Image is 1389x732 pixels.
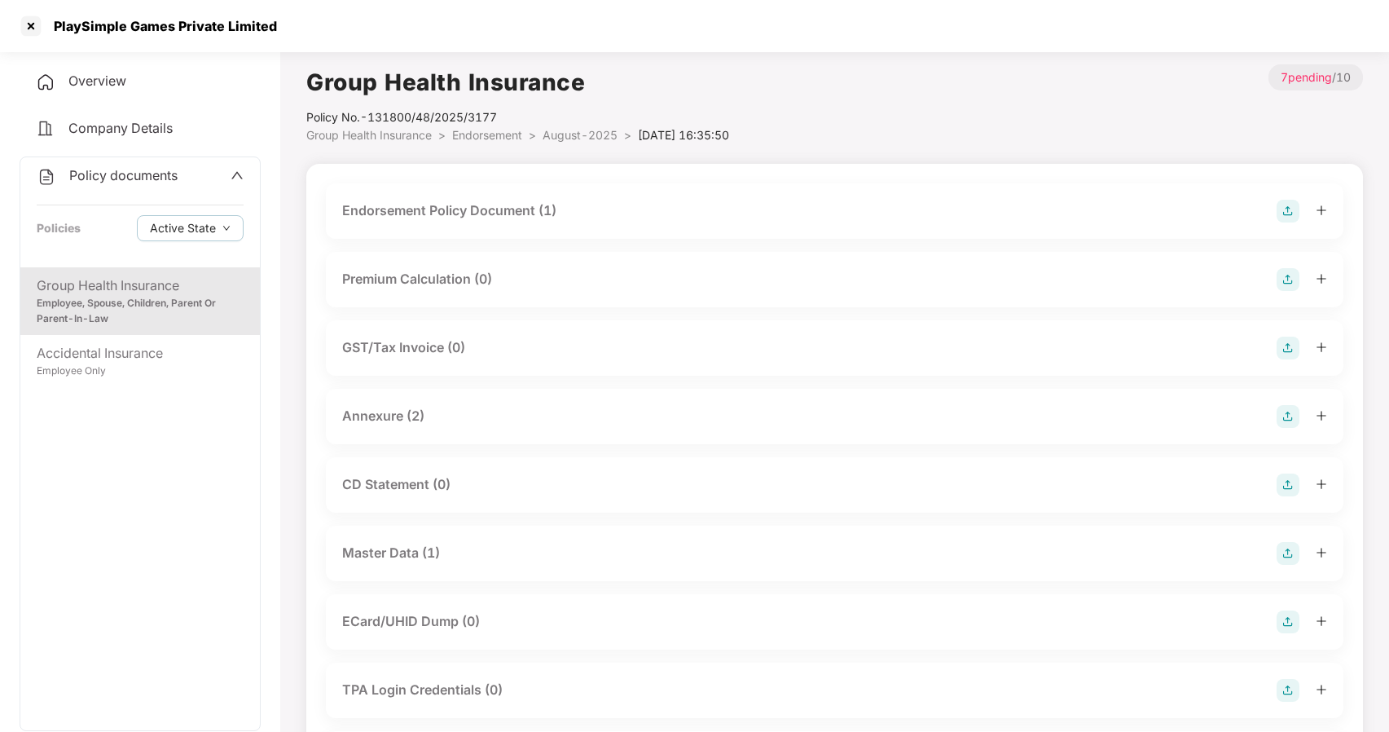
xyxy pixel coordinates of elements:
div: Group Health Insurance [37,276,244,296]
img: svg+xml;base64,PHN2ZyB4bWxucz0iaHR0cDovL3d3dy53My5vcmcvMjAwMC9zdmciIHdpZHRoPSIyOCIgaGVpZ2h0PSIyOC... [1277,542,1299,565]
span: Company Details [68,120,173,136]
span: plus [1316,410,1327,421]
div: CD Statement (0) [342,474,451,495]
div: Employee, Spouse, Children, Parent Or Parent-In-Law [37,296,244,327]
span: plus [1316,273,1327,284]
button: Active Statedown [137,215,244,241]
span: > [438,128,446,142]
span: plus [1316,342,1327,353]
div: ECard/UHID Dump (0) [342,611,480,632]
span: plus [1316,478,1327,490]
div: Policy No.- 131800/48/2025/3177 [306,108,729,126]
span: plus [1316,615,1327,627]
div: Endorsement Policy Document (1) [342,201,556,221]
div: TPA Login Credentials (0) [342,680,503,700]
span: Overview [68,73,126,89]
span: plus [1316,547,1327,558]
span: Policy documents [69,167,178,183]
div: Master Data (1) [342,543,440,563]
span: August-2025 [543,128,618,142]
span: Active State [150,219,216,237]
span: > [529,128,536,142]
span: 7 pending [1281,70,1332,84]
span: > [624,128,631,142]
span: Group Health Insurance [306,128,432,142]
div: Policies [37,219,81,237]
div: PlaySimple Games Private Limited [44,18,277,34]
img: svg+xml;base64,PHN2ZyB4bWxucz0iaHR0cDovL3d3dy53My5vcmcvMjAwMC9zdmciIHdpZHRoPSIyOCIgaGVpZ2h0PSIyOC... [1277,405,1299,428]
span: down [222,224,231,233]
span: plus [1316,684,1327,695]
img: svg+xml;base64,PHN2ZyB4bWxucz0iaHR0cDovL3d3dy53My5vcmcvMjAwMC9zdmciIHdpZHRoPSIyOCIgaGVpZ2h0PSIyOC... [1277,200,1299,223]
div: GST/Tax Invoice (0) [342,337,465,358]
img: svg+xml;base64,PHN2ZyB4bWxucz0iaHR0cDovL3d3dy53My5vcmcvMjAwMC9zdmciIHdpZHRoPSIyNCIgaGVpZ2h0PSIyNC... [36,73,55,92]
h1: Group Health Insurance [306,64,729,100]
img: svg+xml;base64,PHN2ZyB4bWxucz0iaHR0cDovL3d3dy53My5vcmcvMjAwMC9zdmciIHdpZHRoPSIyOCIgaGVpZ2h0PSIyOC... [1277,611,1299,633]
img: svg+xml;base64,PHN2ZyB4bWxucz0iaHR0cDovL3d3dy53My5vcmcvMjAwMC9zdmciIHdpZHRoPSIyOCIgaGVpZ2h0PSIyOC... [1277,474,1299,496]
div: Employee Only [37,364,244,379]
img: svg+xml;base64,PHN2ZyB4bWxucz0iaHR0cDovL3d3dy53My5vcmcvMjAwMC9zdmciIHdpZHRoPSIyOCIgaGVpZ2h0PSIyOC... [1277,679,1299,702]
img: svg+xml;base64,PHN2ZyB4bWxucz0iaHR0cDovL3d3dy53My5vcmcvMjAwMC9zdmciIHdpZHRoPSIyOCIgaGVpZ2h0PSIyOC... [1277,337,1299,359]
div: Premium Calculation (0) [342,269,492,289]
img: svg+xml;base64,PHN2ZyB4bWxucz0iaHR0cDovL3d3dy53My5vcmcvMjAwMC9zdmciIHdpZHRoPSIyOCIgaGVpZ2h0PSIyOC... [1277,268,1299,291]
img: svg+xml;base64,PHN2ZyB4bWxucz0iaHR0cDovL3d3dy53My5vcmcvMjAwMC9zdmciIHdpZHRoPSIyNCIgaGVpZ2h0PSIyNC... [36,119,55,139]
span: [DATE] 16:35:50 [638,128,729,142]
p: / 10 [1268,64,1363,90]
span: Endorsement [452,128,522,142]
div: Accidental Insurance [37,343,244,364]
div: Annexure (2) [342,406,424,426]
span: up [231,169,244,182]
img: svg+xml;base64,PHN2ZyB4bWxucz0iaHR0cDovL3d3dy53My5vcmcvMjAwMC9zdmciIHdpZHRoPSIyNCIgaGVpZ2h0PSIyNC... [37,167,56,187]
span: plus [1316,205,1327,216]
